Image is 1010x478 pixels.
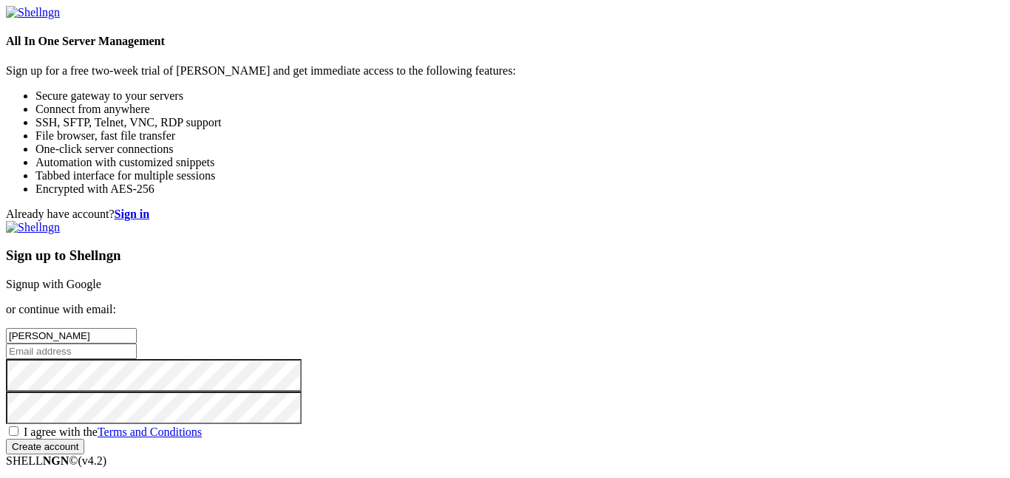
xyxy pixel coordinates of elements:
p: Sign up for a free two-week trial of [PERSON_NAME] and get immediate access to the following feat... [6,64,1004,78]
img: Shellngn [6,221,60,234]
li: Encrypted with AES-256 [35,182,1004,196]
li: File browser, fast file transfer [35,129,1004,143]
span: 4.2.0 [78,454,107,467]
li: Tabbed interface for multiple sessions [35,169,1004,182]
b: NGN [43,454,70,467]
a: Sign in [115,208,150,220]
div: Already have account? [6,208,1004,221]
span: SHELL © [6,454,106,467]
p: or continue with email: [6,303,1004,316]
a: Signup with Google [6,278,101,290]
li: Connect from anywhere [35,103,1004,116]
input: Create account [6,439,84,454]
li: One-click server connections [35,143,1004,156]
a: Terms and Conditions [98,426,202,438]
input: Full name [6,328,137,344]
img: Shellngn [6,6,60,19]
span: I agree with the [24,426,202,438]
h4: All In One Server Management [6,35,1004,48]
li: Automation with customized snippets [35,156,1004,169]
li: Secure gateway to your servers [35,89,1004,103]
input: Email address [6,344,137,359]
li: SSH, SFTP, Telnet, VNC, RDP support [35,116,1004,129]
h3: Sign up to Shellngn [6,247,1004,264]
input: I agree with theTerms and Conditions [9,426,18,436]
